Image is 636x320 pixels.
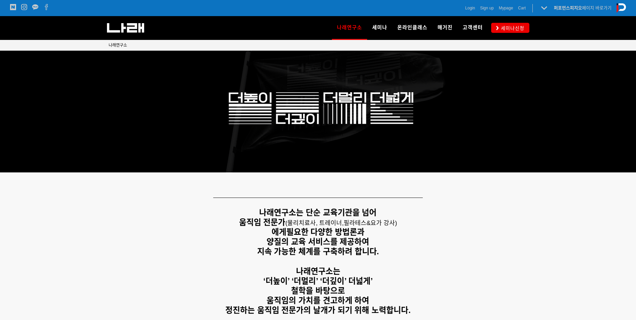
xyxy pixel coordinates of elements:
[372,24,387,31] span: 세미나
[554,5,612,10] a: 퍼포먼스피지오페이지 바로가기
[296,267,340,276] strong: 나래연구소는
[267,237,369,246] strong: 양질의 교육 서비스를 제공하여
[397,24,427,31] span: 온라인클래스
[392,16,432,40] a: 온라인클래스
[109,43,127,48] span: 나래연구소
[432,16,458,40] a: 매거진
[263,276,373,285] strong: ‘더높이’ ‘더멀리’ ‘더깊이’ 더넓게’
[109,42,127,49] a: 나래연구소
[285,220,344,226] span: (
[499,5,513,11] a: Mypage
[344,220,397,226] span: 필라테스&요가 강사)
[332,16,367,40] a: 나래연구소
[337,22,362,33] span: 나래연구소
[499,25,524,32] span: 세미나신청
[272,227,286,236] strong: 에게
[554,5,582,10] strong: 퍼포먼스피지오
[286,227,364,236] strong: 필요한 다양한 방법론과
[367,16,392,40] a: 세미나
[291,286,345,295] strong: 철학을 바탕으로
[259,208,377,217] strong: 나래연구소는 단순 교육기관을 넘어
[480,5,494,11] a: Sign up
[287,220,344,226] span: 물리치료사, 트레이너,
[239,218,286,227] strong: 움직임 전문가
[465,5,475,11] a: Login
[225,306,411,315] strong: 정진하는 움직임 전문가의 날개가 되기 위해 노력합니다.
[458,16,488,40] a: 고객센터
[257,247,379,256] strong: 지속 가능한 체계를 구축하려 합니다.
[518,5,526,11] a: Cart
[463,24,483,31] span: 고객센터
[267,296,369,305] strong: 움직임의 가치를 견고하게 하여
[438,24,453,31] span: 매거진
[491,23,529,33] a: 세미나신청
